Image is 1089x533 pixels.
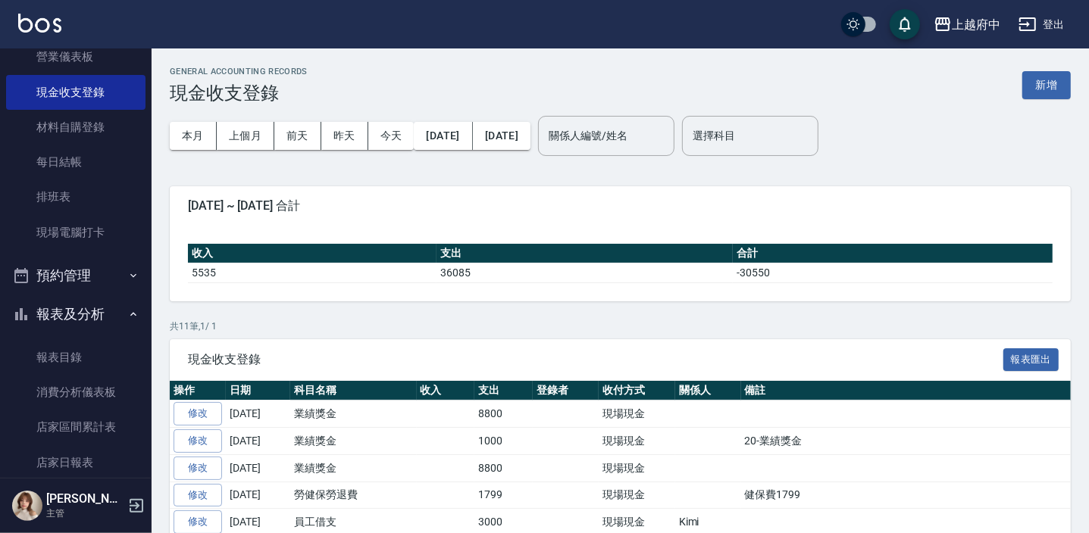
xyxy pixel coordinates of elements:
td: [DATE] [226,482,290,509]
td: 業績獎金 [290,428,417,455]
button: 今天 [368,122,415,150]
a: 新增 [1022,77,1071,92]
a: 修改 [174,484,222,507]
th: 操作 [170,381,226,401]
td: 8800 [474,401,533,428]
img: Logo [18,14,61,33]
th: 合計 [733,244,1053,263]
h2: GENERAL ACCOUNTING RECORDS [170,67,308,76]
p: 共 11 筆, 1 / 1 [170,319,1071,333]
td: 1000 [474,428,533,455]
a: 排班表 [6,179,146,214]
button: 登出 [1012,11,1071,39]
img: Person [12,491,42,521]
button: 上越府中 [928,9,1006,40]
td: 8800 [474,454,533,482]
th: 日期 [226,381,290,401]
a: 現金收支登錄 [6,75,146,110]
td: 1799 [474,482,533,509]
th: 登錄者 [533,381,599,401]
button: [DATE] [414,122,472,150]
td: 36085 [437,263,733,282]
th: 收付方式 [599,381,675,401]
td: 現場現金 [599,428,675,455]
td: 業績獎金 [290,454,417,482]
td: -30550 [733,263,1053,282]
td: 勞健保勞退費 [290,482,417,509]
td: [DATE] [226,401,290,428]
td: [DATE] [226,454,290,482]
h5: [PERSON_NAME] [46,491,124,507]
th: 關係人 [675,381,741,401]
th: 支出 [474,381,533,401]
th: 支出 [437,244,733,263]
button: 上個月 [217,122,274,150]
button: [DATE] [473,122,530,150]
a: 材料自購登錄 [6,110,146,145]
a: 報表匯出 [1003,351,1059,366]
td: 業績獎金 [290,401,417,428]
button: 新增 [1022,71,1071,99]
button: 昨天 [321,122,368,150]
button: 預約管理 [6,256,146,295]
a: 修改 [174,429,222,453]
a: 現場電腦打卡 [6,215,146,250]
a: 報表目錄 [6,340,146,375]
a: 修改 [174,402,222,425]
th: 收入 [188,244,437,263]
button: save [890,9,920,39]
button: 報表匯出 [1003,348,1059,372]
td: 5535 [188,263,437,282]
td: 現場現金 [599,401,675,428]
th: 收入 [417,381,475,401]
button: 本月 [170,122,217,150]
div: 上越府中 [952,15,1000,34]
button: 報表及分析 [6,295,146,334]
p: 主管 [46,507,124,520]
button: 前天 [274,122,321,150]
td: 現場現金 [599,482,675,509]
th: 科目名稱 [290,381,417,401]
a: 每日結帳 [6,145,146,179]
td: 現場現金 [599,454,675,482]
a: 店家區間累計表 [6,410,146,444]
td: [DATE] [226,428,290,455]
span: [DATE] ~ [DATE] 合計 [188,198,1053,214]
a: 營業儀表板 [6,39,146,74]
span: 現金收支登錄 [188,352,1003,367]
a: 消費分析儀表板 [6,375,146,410]
h3: 現金收支登錄 [170,83,308,104]
a: 修改 [174,457,222,480]
a: 店家日報表 [6,445,146,480]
